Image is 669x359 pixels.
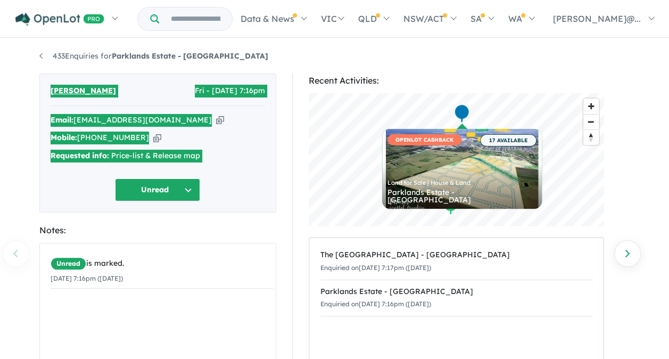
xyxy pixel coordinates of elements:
[51,257,273,270] div: is marked.
[73,115,212,125] a: [EMAIL_ADDRESS][DOMAIN_NAME]
[387,180,536,186] div: Land for Sale | House & Land
[583,129,599,145] button: Reset bearing to north
[51,257,86,270] span: Unread
[51,274,123,282] small: [DATE] 7:16pm ([DATE])
[309,74,604,88] div: Recent Activities:
[51,133,77,142] strong: Mobile:
[553,13,641,24] span: [PERSON_NAME]@...
[161,7,230,30] input: Try estate name, suburb, builder or developer
[77,133,149,142] a: [PHONE_NUMBER]
[320,249,592,262] div: The [GEOGRAPHIC_DATA] - [GEOGRAPHIC_DATA]
[320,243,592,280] a: The [GEOGRAPHIC_DATA] - [GEOGRAPHIC_DATA]Enquiried on[DATE] 7:17pm ([DATE])
[320,264,431,272] small: Enquiried on [DATE] 7:17pm ([DATE])
[382,129,542,209] a: OPENLOT CASHBACK 17 AVAILABLE Land for Sale | House & Land Parklands Estate - [GEOGRAPHIC_DATA]
[51,150,265,162] div: Price-list & Release map
[51,151,109,160] strong: Requested info:
[216,115,224,126] button: Copy
[115,178,200,201] button: Unread
[51,115,73,125] strong: Email:
[309,93,604,226] canvas: Map
[51,85,116,97] span: [PERSON_NAME]
[320,300,431,308] small: Enquiried on [DATE] 7:16pm ([DATE])
[387,134,461,145] span: OPENLOT CASHBACK
[39,50,630,63] nav: breadcrumb
[480,134,536,146] span: 17 AVAILABLE
[320,285,592,298] div: Parklands Estate - [GEOGRAPHIC_DATA]
[112,51,268,61] strong: Parklands Estate - [GEOGRAPHIC_DATA]
[453,104,469,124] div: Map marker
[153,132,161,143] button: Copy
[195,85,265,97] span: Fri - [DATE] 7:16pm
[15,13,104,26] img: Openlot PRO Logo White
[583,130,599,145] span: Reset bearing to north
[583,114,599,129] button: Zoom out
[583,99,599,114] button: Zoom in
[39,51,268,61] a: 433Enquiries forParklands Estate - [GEOGRAPHIC_DATA]
[39,223,276,238] div: Notes:
[320,280,592,317] a: Parklands Estate - [GEOGRAPHIC_DATA]Enquiried on[DATE] 7:16pm ([DATE])
[387,189,536,203] div: Parklands Estate - [GEOGRAPHIC_DATA]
